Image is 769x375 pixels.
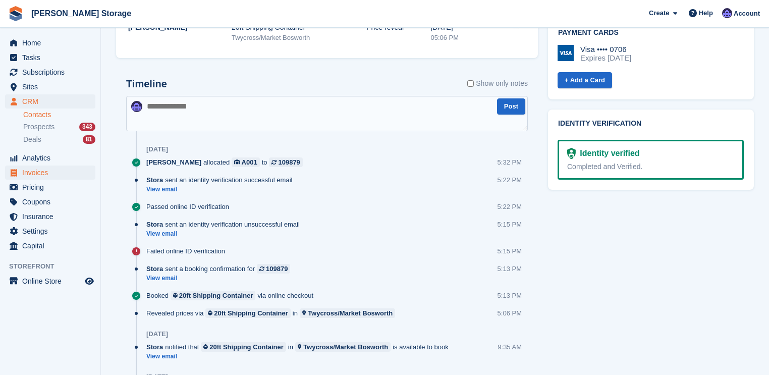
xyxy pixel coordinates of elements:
img: Tim Sinnott [131,101,142,112]
div: sent a booking confirmation for [146,264,295,274]
label: Show only notes [467,78,528,89]
h2: Identity verification [558,120,744,128]
a: menu [5,224,95,238]
h2: Timeline [126,78,167,90]
div: Twycross/Market Bosworth [232,33,366,43]
a: menu [5,80,95,94]
img: stora-icon-8386f47178a22dfd0bd8f6a31ec36ba5ce8667c1dd55bd0f319d3a0aa187defe.svg [8,6,23,21]
span: Stora [146,175,163,185]
a: Preview store [83,275,95,287]
div: 05:06 PM [430,33,491,43]
div: 20ft Shipping Container [209,342,284,352]
div: A001 [242,157,257,167]
div: Completed and Verified. [567,162,734,172]
div: 5:15 PM [498,246,522,256]
div: Identity verified [576,147,639,159]
a: View email [146,185,297,194]
a: Twycross/Market Bosworth [295,342,391,352]
span: Prospects [23,122,54,132]
a: menu [5,50,95,65]
div: 109879 [278,157,300,167]
span: Stora [146,342,163,352]
a: menu [5,180,95,194]
div: 109879 [266,264,288,274]
div: Passed online ID verification [146,202,234,211]
a: 109879 [257,264,290,274]
div: Twycross/Market Bosworth [308,308,393,318]
div: 20ft Shipping Container [179,291,253,300]
div: 81 [83,135,95,144]
button: Post [497,98,525,115]
img: Tim Sinnott [722,8,732,18]
a: Contacts [23,110,95,120]
div: sent an identity verification unsuccessful email [146,220,305,229]
span: Sites [22,80,83,94]
span: Pricing [22,180,83,194]
a: 20ft Shipping Container [171,291,255,300]
span: Create [649,8,669,18]
a: View email [146,352,454,361]
div: 20ft Shipping Container [214,308,288,318]
a: Deals 81 [23,134,95,145]
span: Account [734,9,760,19]
span: Analytics [22,151,83,165]
h2: Payment cards [558,29,744,37]
span: Settings [22,224,83,238]
div: notified that in is available to book [146,342,454,352]
a: Twycross/Market Bosworth [300,308,395,318]
div: 5:15 PM [498,220,522,229]
a: 20ft Shipping Container [201,342,286,352]
img: Visa Logo [558,45,574,61]
a: menu [5,274,95,288]
span: Subscriptions [22,65,83,79]
a: View email [146,230,305,238]
div: Twycross/Market Bosworth [303,342,388,352]
a: menu [5,151,95,165]
div: Revealed prices via in [146,308,400,318]
span: Stora [146,220,163,229]
div: 20ft Shipping Container [232,22,366,33]
span: CRM [22,94,83,109]
div: 5:32 PM [498,157,522,167]
span: Stora [146,264,163,274]
div: 5:13 PM [498,264,522,274]
div: 5:22 PM [498,202,522,211]
a: menu [5,239,95,253]
span: Invoices [22,166,83,180]
a: Prospects 343 [23,122,95,132]
a: menu [5,195,95,209]
div: 5:13 PM [498,291,522,300]
a: menu [5,65,95,79]
div: 5:22 PM [498,175,522,185]
span: Online Store [22,274,83,288]
div: [DATE] [146,330,168,338]
div: Booked via online checkout [146,291,318,300]
div: 9:35 AM [498,342,522,352]
div: sent an identity verification successful email [146,175,297,185]
div: [DATE] [146,145,168,153]
span: Deals [23,135,41,144]
a: menu [5,36,95,50]
a: menu [5,94,95,109]
a: 20ft Shipping Container [205,308,290,318]
input: Show only notes [467,78,474,89]
span: Capital [22,239,83,253]
a: + Add a Card [558,72,612,89]
div: Visa •••• 0706 [580,45,631,54]
span: [PERSON_NAME] [146,157,201,167]
span: Coupons [22,195,83,209]
span: Tasks [22,50,83,65]
div: 343 [79,123,95,131]
a: menu [5,209,95,224]
a: 109879 [269,157,302,167]
a: menu [5,166,95,180]
div: allocated to [146,157,308,167]
span: Help [699,8,713,18]
span: Insurance [22,209,83,224]
a: [PERSON_NAME] Storage [27,5,135,22]
div: Expires [DATE] [580,53,631,63]
div: [DATE] [430,22,491,33]
div: [PERSON_NAME] [128,22,232,33]
span: Home [22,36,83,50]
div: Failed online ID verification [146,246,230,256]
